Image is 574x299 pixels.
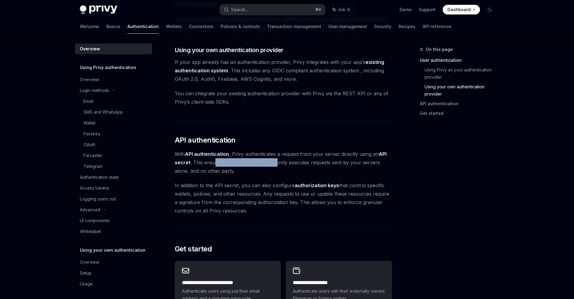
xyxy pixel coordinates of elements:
[75,257,152,268] a: Overview
[75,107,152,118] a: SMS and WhatsApp
[175,58,392,83] span: If your app already has an authentication provider, Privy integrates with your app’s . This inclu...
[166,19,182,34] a: Wallets
[75,172,152,183] a: Authentication state
[328,19,367,34] a: User management
[426,46,453,53] span: On this page
[83,152,102,159] div: Farcaster
[189,19,213,34] a: Connectors
[231,6,248,13] div: Search...
[175,150,392,175] span: With , Privy authenticates a request from your server directly using an . This ensures that [PERS...
[75,128,152,139] a: Passkey
[419,7,435,13] a: Support
[83,109,123,116] div: SMS and WhatsApp
[83,141,96,148] div: OAuth
[80,228,101,235] div: Whitelabel
[425,65,499,82] a: Using Privy as your authentication provider
[127,19,159,34] a: Authentication
[221,19,260,34] a: Policies & controls
[83,98,93,105] div: Email
[80,280,93,288] div: Usage
[80,184,109,192] div: Access tokens
[80,45,100,52] div: Overview
[399,19,416,34] a: Recipes
[175,244,212,254] span: Get started
[328,4,355,15] button: Ask AI
[315,7,322,12] span: ⌘ K
[220,4,325,15] button: Search...⌘K
[83,130,100,137] div: Passkey
[338,7,350,13] span: Ask AI
[80,206,100,213] div: Advanced
[83,163,102,170] div: Telegram
[420,109,499,118] a: Get started
[80,19,99,34] a: Welcome
[420,55,499,65] a: User authentication
[75,118,152,128] a: Wallet
[75,139,152,150] a: OAuth
[80,195,116,203] div: Logging users out
[83,119,96,127] div: Wallet
[75,183,152,194] a: Access tokens
[75,150,152,161] a: Farcaster
[80,247,146,254] h5: Using your own authentication
[175,181,392,215] span: In addition to the API secret, you can also configure that control specific wallets, policies, an...
[175,46,284,54] span: Using your own authentication provider
[75,96,152,107] a: Email
[423,19,451,34] a: API reference
[75,215,152,226] a: UI components
[485,5,494,14] button: Toggle dark mode
[106,19,120,34] a: Basics
[75,161,152,172] a: Telegram
[80,64,136,71] h5: Using Privy authentication
[75,74,152,85] a: Overview
[374,19,391,34] a: Security
[80,87,109,94] div: Login methods
[80,259,99,266] div: Overview
[75,279,152,289] a: Usage
[295,182,339,188] strong: authorization keys
[75,194,152,204] a: Logging users out
[80,174,119,181] div: Authentication state
[175,89,392,106] span: You can integrate your existing authentication provider with Privy via the REST API or any of Pri...
[447,7,471,13] span: Dashboard
[400,7,412,13] a: Demo
[75,43,152,54] a: Overview
[80,76,99,83] div: Overview
[425,82,499,99] a: Using your own authentication provider
[75,226,152,237] a: Whitelabel
[80,5,117,14] img: dark logo
[80,269,92,277] div: Setup
[420,99,499,109] a: API authentication
[80,217,110,224] div: UI components
[267,19,321,34] a: Transaction management
[75,268,152,279] a: Setup
[443,5,480,14] a: Dashboard
[175,135,236,145] span: API authentication
[185,151,229,157] strong: API authentication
